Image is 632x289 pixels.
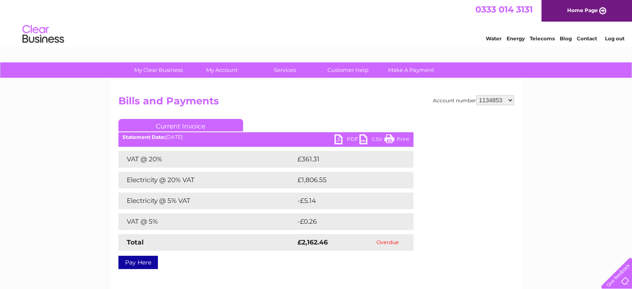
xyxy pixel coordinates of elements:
a: Current Invoice [118,119,243,131]
a: My Account [187,62,256,78]
a: Blog [560,35,572,42]
img: logo.png [22,22,64,47]
div: [DATE] [118,134,413,140]
td: Electricity @ 20% VAT [118,172,295,188]
strong: £2,162.46 [298,238,328,246]
div: Account number [433,95,514,105]
td: VAT @ 5% [118,213,295,230]
a: Log out [605,35,624,42]
a: CSV [359,134,384,146]
a: Make A Payment [377,62,445,78]
td: -£0.26 [295,213,396,230]
a: Print [384,134,409,146]
td: VAT @ 20% [118,151,295,168]
td: Overdue [362,234,413,251]
h2: Bills and Payments [118,95,514,111]
a: Contact [577,35,597,42]
a: Pay Here [118,256,158,269]
strong: Total [127,238,144,246]
td: £1,806.55 [295,172,400,188]
div: Clear Business is a trading name of Verastar Limited (registered in [GEOGRAPHIC_DATA] No. 3667643... [120,5,513,40]
a: Telecoms [530,35,555,42]
td: Electricity @ 5% VAT [118,193,295,209]
a: Customer Help [314,62,382,78]
td: -£5.14 [295,193,395,209]
a: 0333 014 3131 [475,4,533,15]
b: Statement Date: [123,134,165,140]
a: Water [486,35,502,42]
td: £361.31 [295,151,397,168]
a: Energy [507,35,525,42]
a: My Clear Business [124,62,193,78]
a: PDF [334,134,359,146]
a: Services [251,62,319,78]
